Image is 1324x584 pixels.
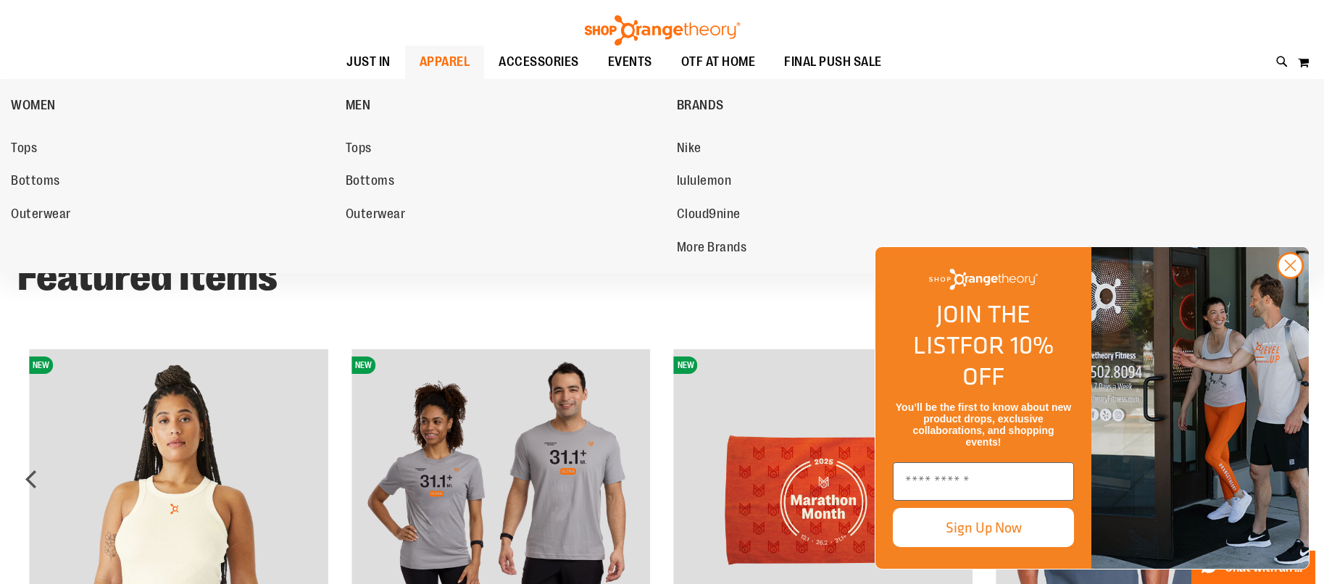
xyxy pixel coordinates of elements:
div: FLYOUT Form [860,232,1324,584]
span: Tops [11,141,37,159]
span: Outerwear [346,207,406,225]
input: Enter email [893,462,1074,501]
span: FOR 10% OFF [959,327,1054,394]
span: lululemon [677,173,732,191]
span: You’ll be the first to know about new product drops, exclusive collaborations, and shopping events! [896,401,1071,448]
button: Close dialog [1277,252,1304,279]
span: More Brands [677,240,747,258]
span: Tops [346,141,372,159]
span: MEN [346,98,371,116]
div: prev [17,464,46,493]
button: Sign Up Now [893,508,1074,547]
strong: Featured Items [17,254,278,299]
span: BRANDS [677,98,724,116]
span: Nike [677,141,701,159]
span: JOIN THE LIST [913,296,1031,363]
span: Cloud9nine [677,207,741,225]
span: ACCESSORIES [499,46,579,78]
span: Bottoms [11,173,60,191]
img: Shop Orangetheory [583,15,742,46]
img: Shop Orangetheory [929,269,1038,290]
span: EVENTS [608,46,652,78]
span: OTF AT HOME [681,46,756,78]
span: WOMEN [11,98,56,116]
span: NEW [674,356,698,374]
span: FINAL PUSH SALE [784,46,882,78]
span: APPAREL [420,46,470,78]
span: NEW [351,356,375,374]
span: JUST IN [346,46,391,78]
img: Shop Orangtheory [1091,247,1309,569]
span: Outerwear [11,207,71,225]
span: NEW [29,356,53,374]
span: Bottoms [346,173,395,191]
